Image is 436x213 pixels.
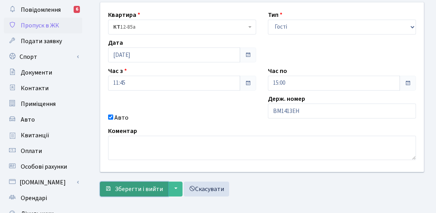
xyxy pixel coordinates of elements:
a: Авто [4,112,82,127]
span: Орендарі [21,194,47,202]
a: Особові рахунки [4,159,82,175]
a: Документи [4,65,82,80]
label: Квартира [108,10,140,20]
label: Авто [114,113,128,122]
span: Особові рахунки [21,162,67,171]
a: Приміщення [4,96,82,112]
span: <b>КТ</b>&nbsp;&nbsp;&nbsp;&nbsp;12-85а [108,20,256,35]
div: 6 [74,6,80,13]
label: Коментар [108,126,137,136]
label: Час по [268,66,287,76]
label: Тип [268,10,282,20]
label: Дата [108,38,123,47]
label: Держ. номер [268,94,305,104]
span: Контакти [21,84,49,93]
b: КТ [113,23,120,31]
span: Повідомлення [21,5,61,14]
span: Квитанції [21,131,49,140]
span: Пропуск в ЖК [21,21,59,30]
a: Подати заявку [4,33,82,49]
button: Зберегти і вийти [100,182,168,197]
span: Авто [21,115,35,124]
span: Документи [21,68,52,77]
span: Подати заявку [21,37,62,46]
span: <b>КТ</b>&nbsp;&nbsp;&nbsp;&nbsp;12-85а [113,23,246,31]
a: Квитанції [4,127,82,143]
a: Оплати [4,143,82,159]
a: Орендарі [4,190,82,206]
a: Контакти [4,80,82,96]
a: Скасувати [184,182,229,197]
span: Оплати [21,147,42,155]
a: Пропуск в ЖК [4,18,82,33]
input: AA0001AA [268,104,416,118]
a: [DOMAIN_NAME] [4,175,82,190]
label: Час з [108,66,127,76]
a: Повідомлення6 [4,2,82,18]
span: Зберегти і вийти [115,185,163,193]
span: Приміщення [21,100,56,108]
a: Спорт [4,49,82,65]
